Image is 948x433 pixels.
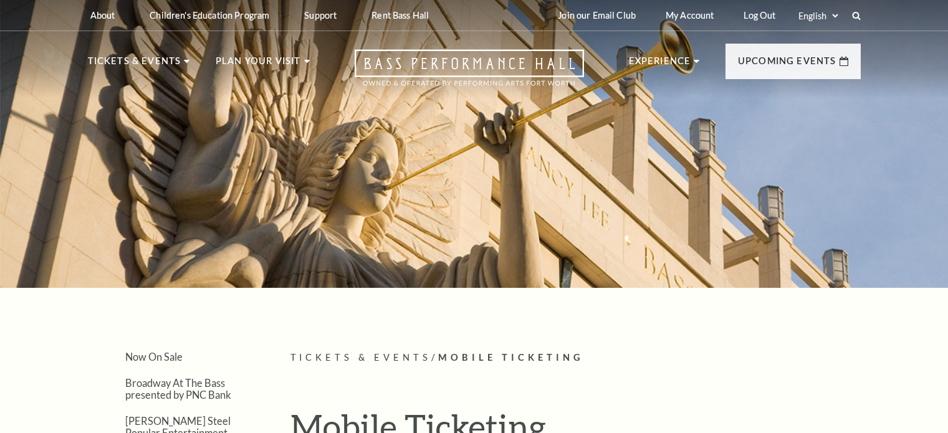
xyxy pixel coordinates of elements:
a: Broadway At The Bass presented by PNC Bank [125,377,231,401]
p: Rent Bass Hall [371,10,429,21]
p: Children's Education Program [150,10,269,21]
p: Plan Your Visit [216,54,301,76]
span: Mobile Ticketing [438,352,584,363]
p: Upcoming Events [738,54,836,76]
p: Experience [629,54,691,76]
p: Support [304,10,337,21]
a: Now On Sale [125,351,183,363]
p: Tickets & Events [88,54,181,76]
p: About [90,10,115,21]
span: Tickets & Events [290,352,432,363]
p: / [290,350,861,366]
select: Select: [796,10,840,22]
